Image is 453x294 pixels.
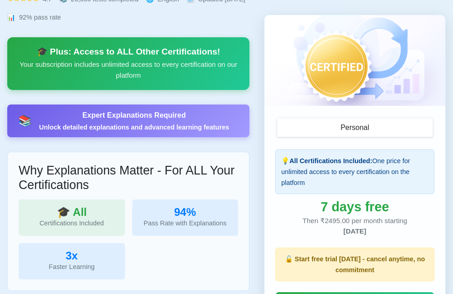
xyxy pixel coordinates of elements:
div: 3x [26,250,118,261]
div: 🎓 Plus: Access to ALL Other Certifications! [18,46,239,57]
div: Unlock detailed explanations and advanced learning features [39,123,229,132]
button: Personal [277,119,433,137]
div: Pass Rate with Explanations [139,218,231,229]
div: 94% [139,207,231,218]
div: 7 days free [275,201,434,212]
span: [DATE] [343,227,366,235]
div: Faster Learning [26,261,118,272]
span: 📊 [7,12,15,23]
div: 💡 One price for unlimited access to every certification on the platform [275,149,434,194]
div: Certifications Included [26,218,118,229]
h3: Why Explanations Matter - For ALL Your Certifications [19,163,238,192]
p: 🔓 Start free trial [DATE] - cancel anytime, no commitment [281,254,428,275]
div: 📚 [18,115,32,126]
p: Your subscription includes unlimited access to every certification on our platform [18,59,239,81]
span: 92% pass rate [19,12,61,23]
div: Then ₹2495.00 per month starting [275,216,434,237]
div: 🎓 All [26,207,118,218]
div: Expert Explanations Required [39,110,229,121]
strong: All Certifications Included: [289,157,372,164]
